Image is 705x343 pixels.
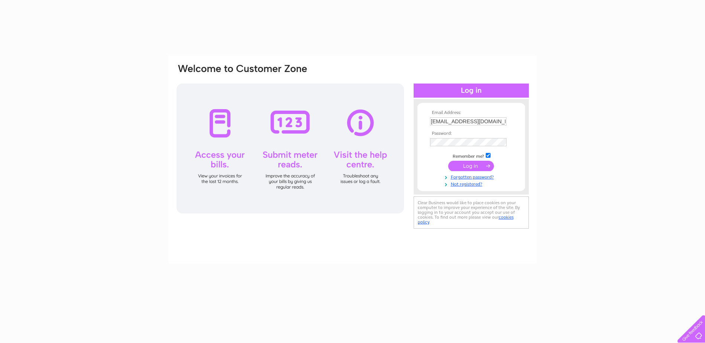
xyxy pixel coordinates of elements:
th: Email Address: [428,110,514,115]
input: Submit [448,161,494,171]
td: Remember me? [428,152,514,159]
a: Not registered? [430,180,514,187]
th: Password: [428,131,514,136]
a: Forgotten password? [430,173,514,180]
a: cookies policy [418,215,514,225]
div: Clear Business would like to place cookies on your computer to improve your experience of the sit... [414,196,529,229]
